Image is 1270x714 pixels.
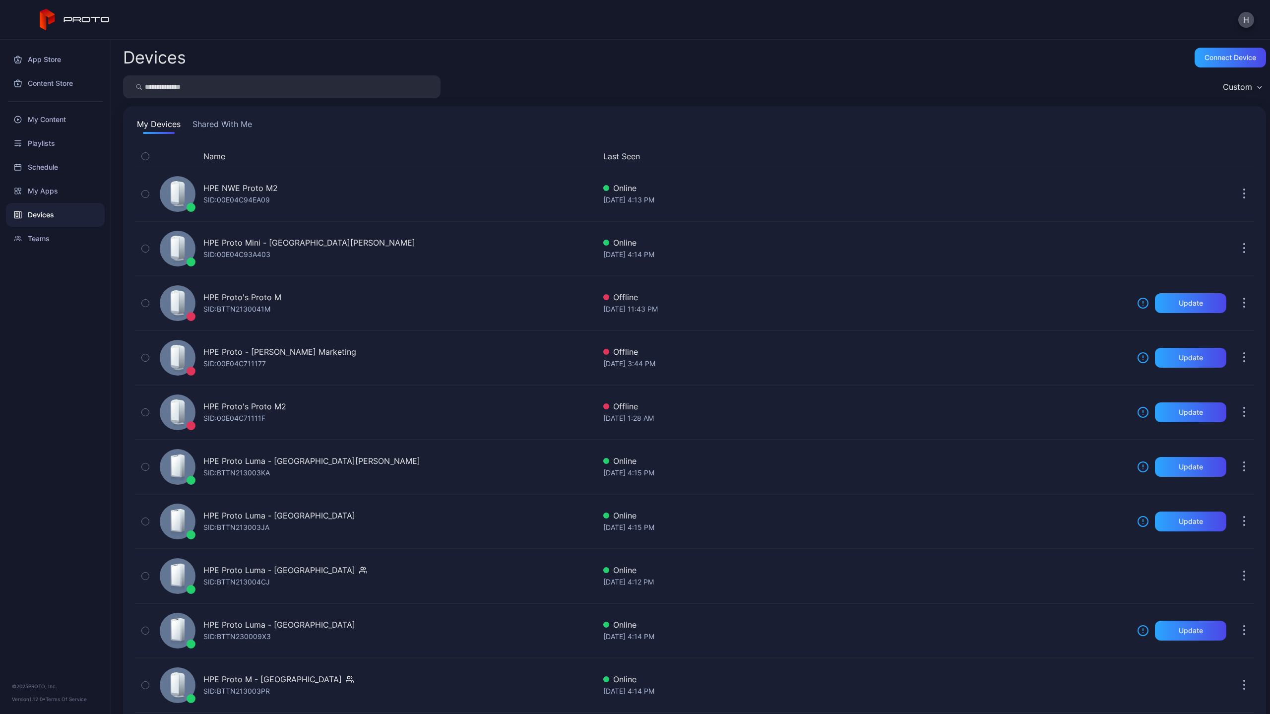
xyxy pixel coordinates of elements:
[203,249,270,260] div: SID: 00E04C93A403
[603,358,1129,370] div: [DATE] 3:44 PM
[190,118,254,134] button: Shared With Me
[1155,621,1226,641] button: Update
[603,291,1129,303] div: Offline
[135,118,183,134] button: My Devices
[203,237,415,249] div: HPE Proto Mini - [GEOGRAPHIC_DATA][PERSON_NAME]
[6,71,105,95] a: Content Store
[203,510,355,521] div: HPE Proto Luma - [GEOGRAPHIC_DATA]
[203,291,281,303] div: HPE Proto's Proto M
[603,455,1129,467] div: Online
[203,303,270,315] div: SID: BTTN2130041M
[203,455,420,467] div: HPE Proto Luma - [GEOGRAPHIC_DATA][PERSON_NAME]
[12,696,46,702] span: Version 1.12.0 •
[203,467,270,479] div: SID: BTTN213003KA
[1179,354,1203,362] div: Update
[203,346,356,358] div: HPE Proto - [PERSON_NAME] Marketing
[603,576,1129,588] div: [DATE] 4:12 PM
[603,673,1129,685] div: Online
[603,194,1129,206] div: [DATE] 4:13 PM
[203,400,286,412] div: HPE Proto's Proto M2
[1223,82,1252,92] div: Custom
[1155,402,1226,422] button: Update
[203,685,270,697] div: SID: BTTN213003PR
[1234,150,1254,162] div: Options
[603,303,1129,315] div: [DATE] 11:43 PM
[123,49,186,66] h2: Devices
[6,203,105,227] a: Devices
[203,619,355,631] div: HPE Proto Luma - [GEOGRAPHIC_DATA]
[603,685,1129,697] div: [DATE] 4:14 PM
[603,467,1129,479] div: [DATE] 4:15 PM
[603,249,1129,260] div: [DATE] 4:14 PM
[1179,518,1203,525] div: Update
[603,150,1125,162] button: Last Seen
[1155,512,1226,531] button: Update
[6,108,105,131] a: My Content
[1133,150,1222,162] div: Update Device
[1218,75,1266,98] button: Custom
[603,182,1129,194] div: Online
[603,521,1129,533] div: [DATE] 4:15 PM
[1179,299,1203,307] div: Update
[203,182,278,194] div: HPE NWE Proto M2
[203,150,225,162] button: Name
[603,619,1129,631] div: Online
[603,237,1129,249] div: Online
[603,631,1129,643] div: [DATE] 4:14 PM
[1195,48,1266,67] button: Connect device
[1179,463,1203,471] div: Update
[603,346,1129,358] div: Offline
[6,48,105,71] a: App Store
[203,194,270,206] div: SID: 00E04C94EA09
[603,400,1129,412] div: Offline
[203,564,355,576] div: HPE Proto Luma - [GEOGRAPHIC_DATA]
[203,521,269,533] div: SID: BTTN213003JA
[6,155,105,179] a: Schedule
[203,576,270,588] div: SID: BTTN213004CJ
[1179,408,1203,416] div: Update
[1155,293,1226,313] button: Update
[6,227,105,251] a: Teams
[203,412,265,424] div: SID: 00E04C71111F
[6,131,105,155] a: Playlists
[1205,54,1256,62] div: Connect device
[1179,627,1203,635] div: Update
[603,510,1129,521] div: Online
[203,358,266,370] div: SID: 00E04C711177
[1155,457,1226,477] button: Update
[46,696,87,702] a: Terms Of Service
[203,673,342,685] div: HPE Proto M - [GEOGRAPHIC_DATA]
[203,631,271,643] div: SID: BTTN230009X3
[12,682,99,690] div: © 2025 PROTO, Inc.
[6,179,105,203] a: My Apps
[1155,348,1226,368] button: Update
[603,412,1129,424] div: [DATE] 1:28 AM
[1238,12,1254,28] button: H
[603,564,1129,576] div: Online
